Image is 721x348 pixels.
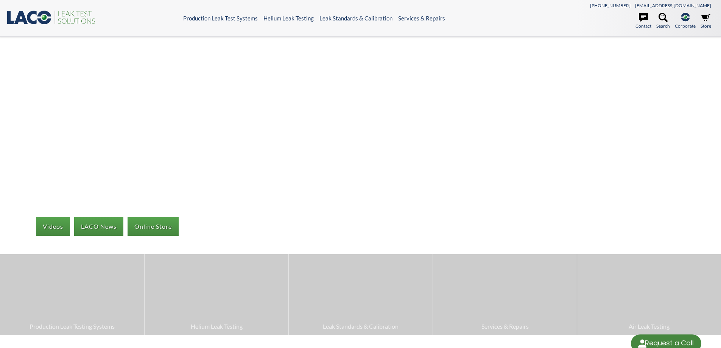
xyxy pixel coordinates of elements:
[635,3,711,8] a: [EMAIL_ADDRESS][DOMAIN_NAME]
[183,15,258,22] a: Production Leak Test Systems
[128,217,179,236] a: Online Store
[319,15,392,22] a: Leak Standards & Calibration
[635,13,651,30] a: Contact
[263,15,314,22] a: Helium Leak Testing
[433,254,577,335] a: Services & Repairs
[36,217,70,236] a: Videos
[581,321,717,331] span: Air Leak Testing
[74,217,123,236] a: LACO News
[148,321,285,331] span: Helium Leak Testing
[145,254,288,335] a: Helium Leak Testing
[437,321,573,331] span: Services & Repairs
[293,321,429,331] span: Leak Standards & Calibration
[675,22,696,30] span: Corporate
[577,254,721,335] a: Air Leak Testing
[701,13,711,30] a: Store
[4,321,140,331] span: Production Leak Testing Systems
[656,13,670,30] a: Search
[590,3,631,8] a: [PHONE_NUMBER]
[398,15,445,22] a: Services & Repairs
[289,254,433,335] a: Leak Standards & Calibration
